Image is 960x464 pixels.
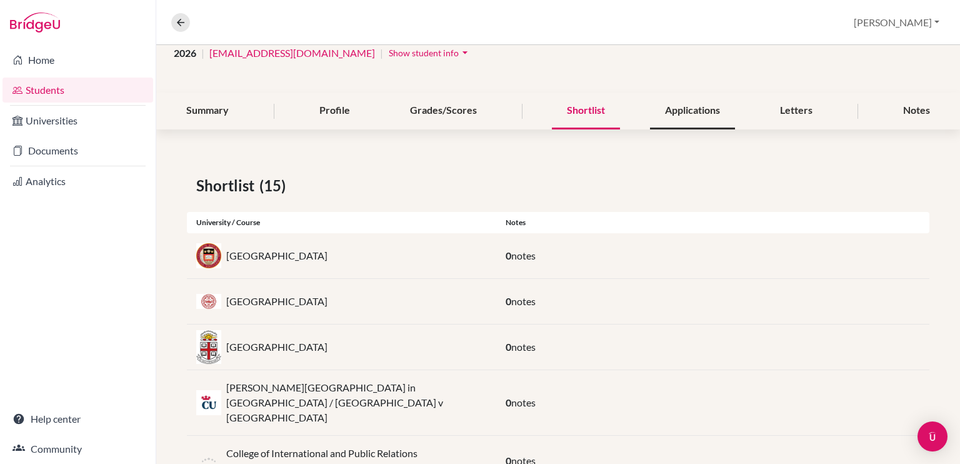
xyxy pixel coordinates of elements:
[2,78,153,103] a: Students
[226,380,487,425] p: [PERSON_NAME][GEOGRAPHIC_DATA] in [GEOGRAPHIC_DATA] / [GEOGRAPHIC_DATA] v [GEOGRAPHIC_DATA]
[196,243,221,268] img: us_bc_km322a75.jpeg
[304,93,365,129] div: Profile
[511,396,536,408] span: notes
[196,330,221,365] img: us_brow_05u3rpeo.jpeg
[650,93,735,129] div: Applications
[196,294,221,309] img: us_bu_ac1yjjte.jpeg
[226,294,327,309] p: [GEOGRAPHIC_DATA]
[2,108,153,133] a: Universities
[506,341,511,353] span: 0
[511,295,536,307] span: notes
[395,93,492,129] div: Grades/Scores
[2,138,153,163] a: Documents
[380,46,383,61] span: |
[209,46,375,61] a: [EMAIL_ADDRESS][DOMAIN_NAME]
[2,48,153,73] a: Home
[196,390,221,415] img: cz_cun_1n0arxsf.jpeg
[226,248,327,263] p: [GEOGRAPHIC_DATA]
[506,295,511,307] span: 0
[171,93,244,129] div: Summary
[765,93,827,129] div: Letters
[888,93,945,129] div: Notes
[506,396,511,408] span: 0
[917,421,947,451] div: Open Intercom Messenger
[196,174,259,197] span: Shortlist
[201,46,204,61] span: |
[259,174,291,197] span: (15)
[2,169,153,194] a: Analytics
[2,406,153,431] a: Help center
[511,341,536,353] span: notes
[511,250,536,261] span: notes
[2,436,153,461] a: Community
[388,43,472,63] button: Show student infoarrow_drop_down
[174,46,196,61] span: 2026
[459,46,471,59] i: arrow_drop_down
[10,13,60,33] img: Bridge-U
[389,48,459,58] span: Show student info
[187,217,496,228] div: University / Course
[506,250,511,261] span: 0
[226,340,327,355] p: [GEOGRAPHIC_DATA]
[496,217,929,228] div: Notes
[848,11,945,34] button: [PERSON_NAME]
[552,93,620,129] div: Shortlist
